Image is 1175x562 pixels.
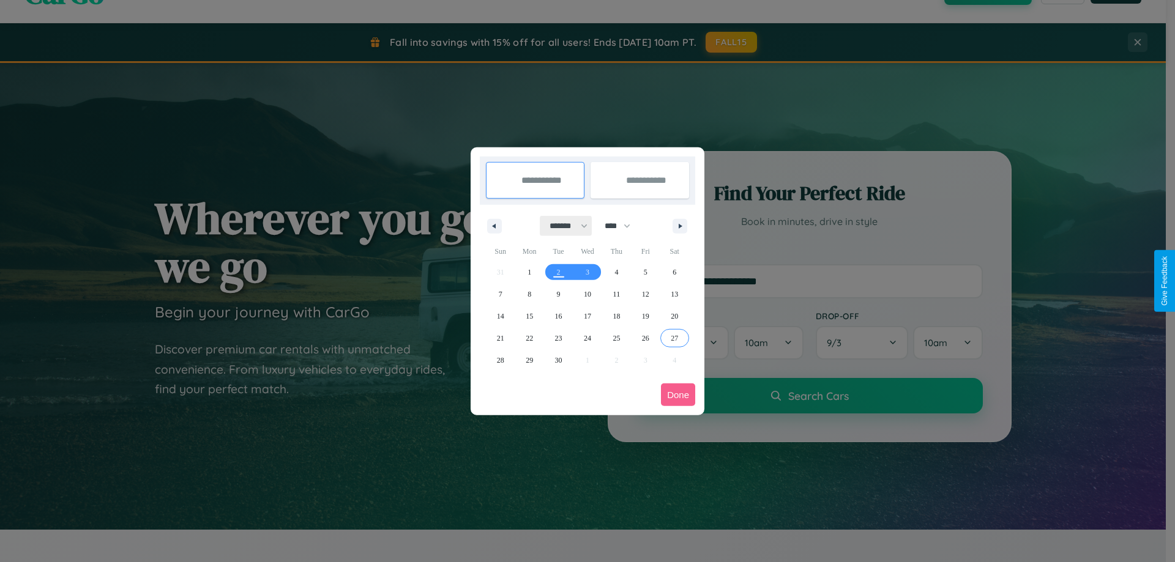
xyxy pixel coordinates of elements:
button: 20 [660,305,689,327]
button: 2 [544,261,573,283]
span: 26 [642,327,649,349]
button: 23 [544,327,573,349]
span: 28 [497,349,504,371]
span: 5 [644,261,647,283]
span: 30 [555,349,562,371]
span: 14 [497,305,504,327]
span: 27 [671,327,678,349]
span: 29 [526,349,533,371]
button: 14 [486,305,515,327]
span: 9 [557,283,561,305]
span: Sat [660,242,689,261]
button: 12 [631,283,660,305]
span: 10 [584,283,591,305]
button: 6 [660,261,689,283]
span: 1 [528,261,531,283]
button: 7 [486,283,515,305]
span: 17 [584,305,591,327]
span: 22 [526,327,533,349]
button: 28 [486,349,515,371]
button: 11 [602,283,631,305]
span: Mon [515,242,543,261]
button: 10 [573,283,602,305]
button: 30 [544,349,573,371]
span: Fri [631,242,660,261]
span: 6 [673,261,676,283]
button: 9 [544,283,573,305]
span: Wed [573,242,602,261]
span: 15 [526,305,533,327]
span: Tue [544,242,573,261]
button: 24 [573,327,602,349]
span: 18 [613,305,620,327]
span: 2 [557,261,561,283]
button: Done [661,383,695,406]
button: 4 [602,261,631,283]
button: 27 [660,327,689,349]
button: 1 [515,261,543,283]
span: 12 [642,283,649,305]
span: Sun [486,242,515,261]
span: 7 [499,283,502,305]
button: 8 [515,283,543,305]
span: 11 [613,283,621,305]
button: 29 [515,349,543,371]
button: 22 [515,327,543,349]
button: 16 [544,305,573,327]
span: 21 [497,327,504,349]
span: 3 [586,261,589,283]
span: 19 [642,305,649,327]
span: 13 [671,283,678,305]
span: Thu [602,242,631,261]
button: 25 [602,327,631,349]
span: 16 [555,305,562,327]
div: Give Feedback [1160,256,1169,306]
span: 25 [613,327,620,349]
button: 26 [631,327,660,349]
span: 24 [584,327,591,349]
span: 4 [614,261,618,283]
button: 3 [573,261,602,283]
span: 20 [671,305,678,327]
button: 17 [573,305,602,327]
button: 21 [486,327,515,349]
button: 18 [602,305,631,327]
span: 8 [528,283,531,305]
button: 19 [631,305,660,327]
span: 23 [555,327,562,349]
button: 5 [631,261,660,283]
button: 15 [515,305,543,327]
button: 13 [660,283,689,305]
